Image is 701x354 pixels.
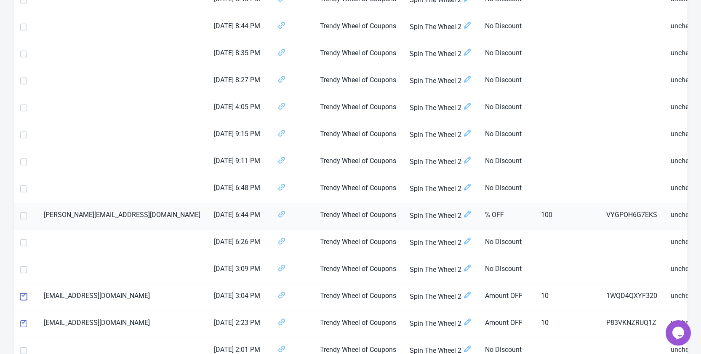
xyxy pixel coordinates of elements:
[410,75,472,86] span: Spin The Wheel 2
[313,311,403,338] td: Trendy Wheel of Coupons
[478,14,534,41] td: No Discount
[313,230,403,257] td: Trendy Wheel of Coupons
[37,284,207,311] td: [EMAIL_ADDRESS][DOMAIN_NAME]
[478,68,534,95] td: No Discount
[207,14,271,41] td: [DATE] 8:44 PM
[666,320,693,346] iframe: chat widget
[207,149,271,176] td: [DATE] 9:11 PM
[534,311,600,338] td: 10
[600,284,664,311] td: 1WQD4QXYF320
[478,230,534,257] td: No Discount
[313,14,403,41] td: Trendy Wheel of Coupons
[410,21,472,32] span: Spin The Wheel 2
[313,203,403,230] td: Trendy Wheel of Coupons
[410,291,472,302] span: Spin The Wheel 2
[478,122,534,149] td: No Discount
[410,48,472,59] span: Spin The Wheel 2
[313,68,403,95] td: Trendy Wheel of Coupons
[207,311,271,338] td: [DATE] 2:23 PM
[207,257,271,284] td: [DATE] 3:09 PM
[313,176,403,203] td: Trendy Wheel of Coupons
[600,311,664,338] td: P83VKNZRUQ1Z
[410,102,472,113] span: Spin The Wheel 2
[207,41,271,68] td: [DATE] 8:35 PM
[478,284,534,311] td: Amount OFF
[410,237,472,248] span: Spin The Wheel 2
[313,122,403,149] td: Trendy Wheel of Coupons
[207,95,271,122] td: [DATE] 4:05 PM
[313,95,403,122] td: Trendy Wheel of Coupons
[600,203,664,230] td: VYGPOH6G7EKS
[478,41,534,68] td: No Discount
[207,68,271,95] td: [DATE] 8:27 PM
[207,176,271,203] td: [DATE] 6:48 PM
[207,230,271,257] td: [DATE] 6:26 PM
[410,210,472,221] span: Spin The Wheel 2
[313,41,403,68] td: Trendy Wheel of Coupons
[313,284,403,311] td: Trendy Wheel of Coupons
[478,203,534,230] td: % OFF
[410,183,472,194] span: Spin The Wheel 2
[410,129,472,140] span: Spin The Wheel 2
[534,284,600,311] td: 10
[410,264,472,275] span: Spin The Wheel 2
[410,318,472,329] span: Spin The Wheel 2
[410,156,472,167] span: Spin The Wheel 2
[478,95,534,122] td: No Discount
[478,149,534,176] td: No Discount
[313,257,403,284] td: Trendy Wheel of Coupons
[37,311,207,338] td: [EMAIL_ADDRESS][DOMAIN_NAME]
[313,149,403,176] td: Trendy Wheel of Coupons
[207,284,271,311] td: [DATE] 3:04 PM
[478,311,534,338] td: Amount OFF
[37,203,207,230] td: [PERSON_NAME][EMAIL_ADDRESS][DOMAIN_NAME]
[207,203,271,230] td: [DATE] 6:44 PM
[478,257,534,284] td: No Discount
[478,176,534,203] td: No Discount
[207,122,271,149] td: [DATE] 9:15 PM
[534,203,600,230] td: 100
